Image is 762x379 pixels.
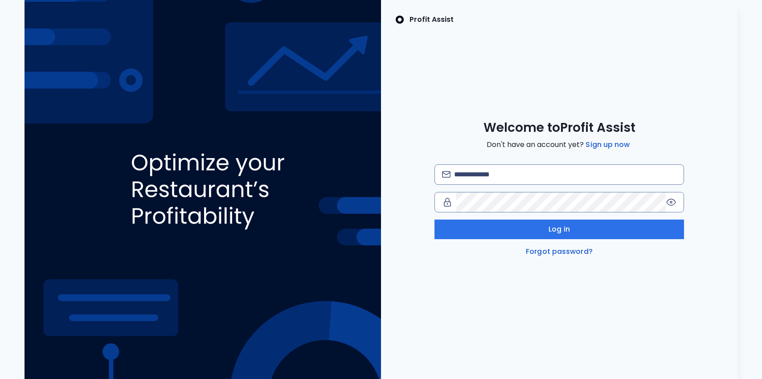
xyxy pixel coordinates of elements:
span: Don't have an account yet? [487,139,631,150]
span: Log in [549,224,570,235]
a: Sign up now [584,139,631,150]
p: Profit Assist [410,14,454,25]
span: Welcome to Profit Assist [483,120,635,136]
img: SpotOn Logo [395,14,404,25]
img: email [442,171,451,178]
button: Log in [434,220,684,239]
a: Forgot password? [524,246,594,257]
